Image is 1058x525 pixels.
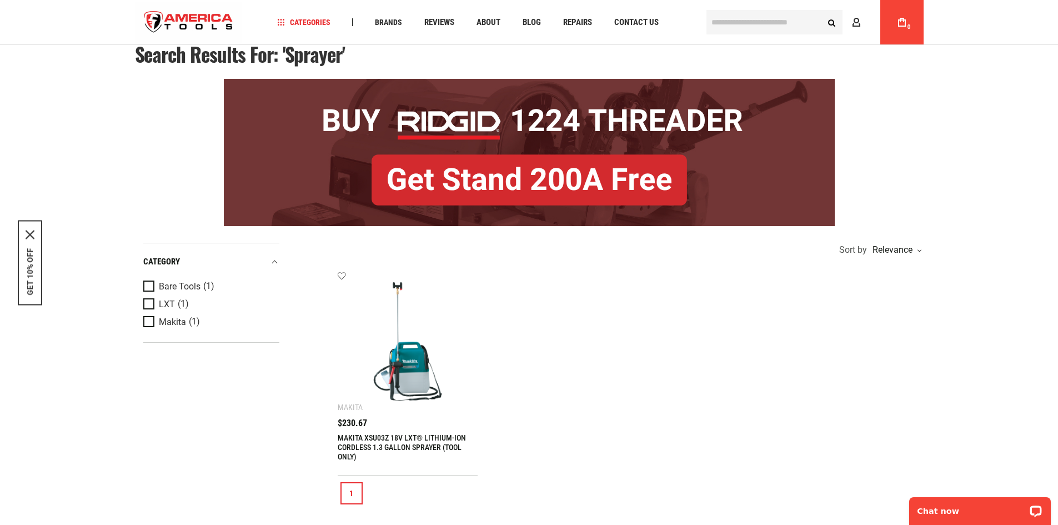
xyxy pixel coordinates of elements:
a: LXT (1) [143,298,277,311]
span: (1) [203,282,214,291]
a: Blog [518,15,546,30]
a: Contact Us [609,15,664,30]
span: Categories [277,18,330,26]
span: 0 [907,24,911,30]
span: (1) [178,299,189,309]
span: Sort by [839,246,867,254]
span: (1) [189,317,200,327]
button: Close [26,230,34,239]
span: Brands [375,18,402,26]
span: Makita [159,317,186,327]
span: Blog [523,18,541,27]
button: GET 10% OFF [26,248,34,295]
div: Relevance [870,246,921,254]
a: Categories [272,15,335,30]
span: Reviews [424,18,454,27]
span: LXT [159,299,175,309]
a: Makita (1) [143,316,277,328]
img: MAKITA XSU03Z 18V LXT® LITHIUM-ION CORDLESS 1.3 GALLON SPRAYER (TOOL ONLY) [349,282,467,401]
div: category [143,254,279,269]
button: Search [821,12,843,33]
span: Search results for: 'sprayer' [135,39,345,68]
a: About [472,15,505,30]
a: BOGO: Buy RIDGID® 1224 Threader, Get Stand 200A Free! [224,79,835,87]
a: 1 [340,482,363,504]
a: Brands [370,15,407,30]
span: Contact Us [614,18,659,27]
span: $230.67 [338,419,367,428]
a: Bare Tools (1) [143,281,277,293]
a: MAKITA XSU03Z 18V LXT® LITHIUM-ION CORDLESS 1.3 GALLON SPRAYER (TOOL ONLY) [338,433,466,461]
a: Repairs [558,15,597,30]
iframe: LiveChat chat widget [902,490,1058,525]
a: Reviews [419,15,459,30]
svg: close icon [26,230,34,239]
div: Makita [338,403,363,412]
img: America Tools [135,2,243,43]
span: Repairs [563,18,592,27]
div: Product Filters [143,243,279,343]
a: store logo [135,2,243,43]
span: Bare Tools [159,282,200,292]
span: About [477,18,500,27]
img: BOGO: Buy RIDGID® 1224 Threader, Get Stand 200A Free! [224,79,835,226]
